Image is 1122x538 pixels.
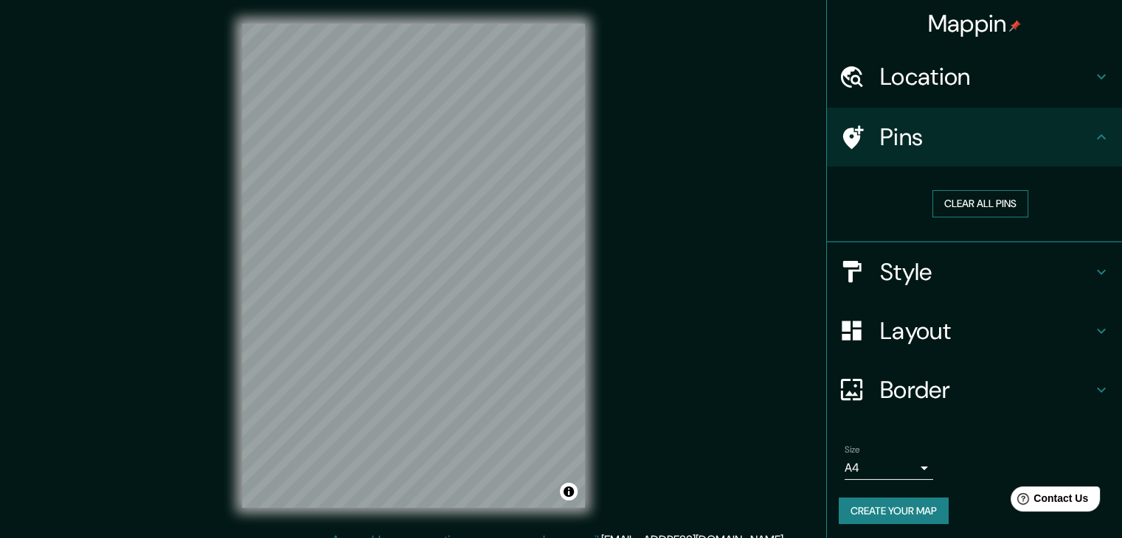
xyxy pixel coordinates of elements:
img: pin-icon.png [1009,20,1021,32]
h4: Layout [880,316,1092,346]
div: Layout [827,301,1122,360]
div: Pins [827,108,1122,167]
h4: Border [880,375,1092,405]
div: A4 [845,456,933,480]
iframe: Help widget launcher [991,481,1106,522]
h4: Pins [880,122,1092,152]
h4: Location [880,62,1092,91]
h4: Mappin [928,9,1022,38]
div: Style [827,242,1122,301]
button: Clear all pins [932,190,1028,217]
button: Toggle attribution [560,483,578,500]
h4: Style [880,257,1092,287]
button: Create your map [839,497,949,525]
div: Border [827,360,1122,419]
div: Location [827,47,1122,106]
canvas: Map [242,24,585,508]
label: Size [845,443,860,455]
